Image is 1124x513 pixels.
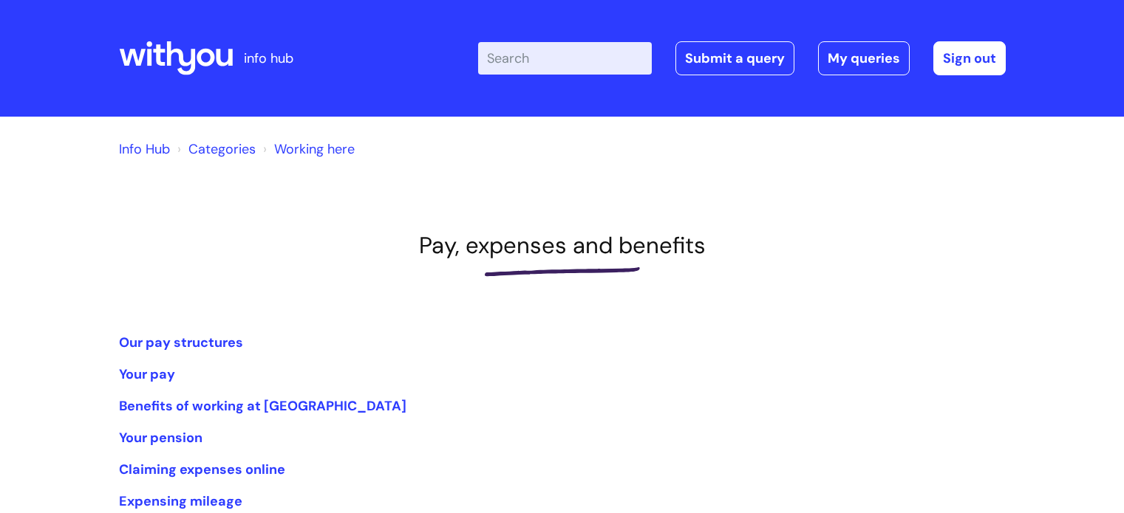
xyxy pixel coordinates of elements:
a: Your pension [119,429,202,447]
a: Categories [188,140,256,158]
input: Search [478,42,652,75]
a: Claiming expenses online [119,461,285,478]
a: Our pay structures [119,334,243,351]
a: Expensing mileage [119,492,242,510]
a: My queries [818,41,910,75]
p: info hub [244,47,293,70]
a: Your pay [119,365,175,383]
a: Working here [274,140,355,158]
li: Solution home [174,137,256,161]
li: Working here [259,137,355,161]
h1: Pay, expenses and benefits [119,232,1006,259]
div: | - [478,41,1006,75]
a: Submit a query [675,41,794,75]
a: Info Hub [119,140,170,158]
a: Sign out [933,41,1006,75]
a: Benefits of working at [GEOGRAPHIC_DATA] [119,397,406,415]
